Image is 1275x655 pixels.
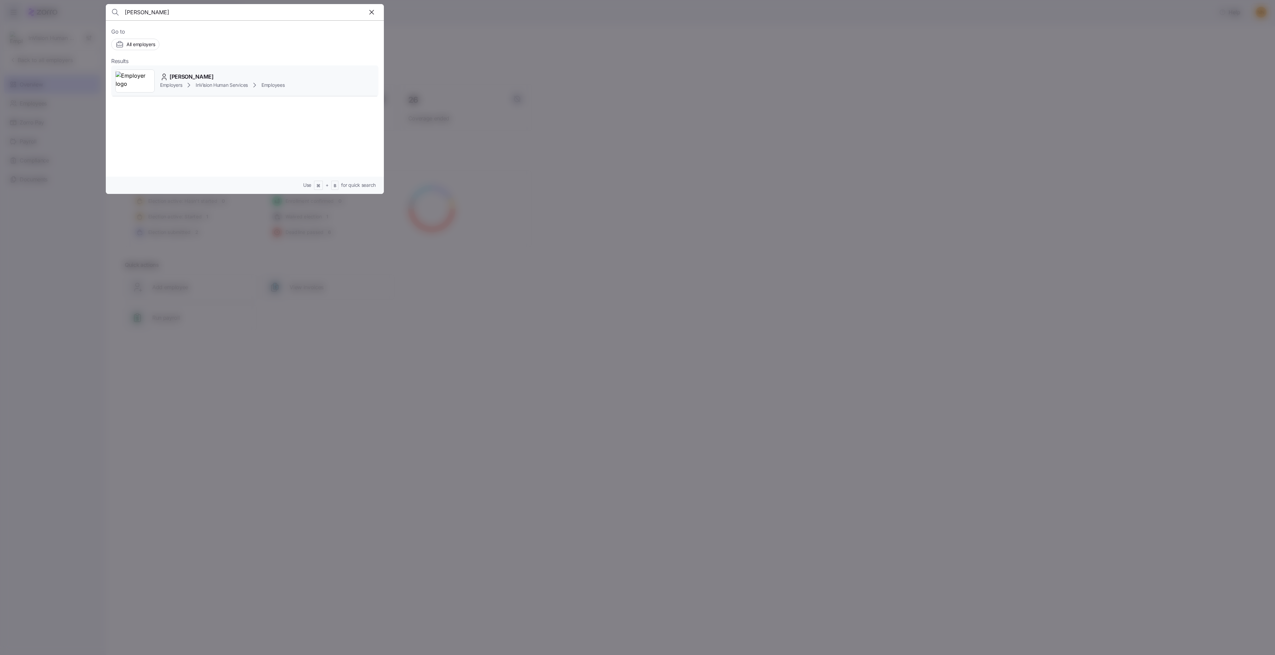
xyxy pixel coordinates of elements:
[341,182,376,188] span: for quick search
[170,73,214,81] span: [PERSON_NAME]
[303,182,311,188] span: Use
[160,82,182,88] span: Employers
[334,183,336,189] span: B
[116,72,154,91] img: Employer logo
[126,41,155,48] span: All employers
[326,182,329,188] span: +
[261,82,285,88] span: Employees
[316,183,320,189] span: ⌘
[196,82,248,88] span: InVision Human Services
[111,57,129,65] span: Results
[111,39,159,50] button: All employers
[111,27,378,36] span: Go to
